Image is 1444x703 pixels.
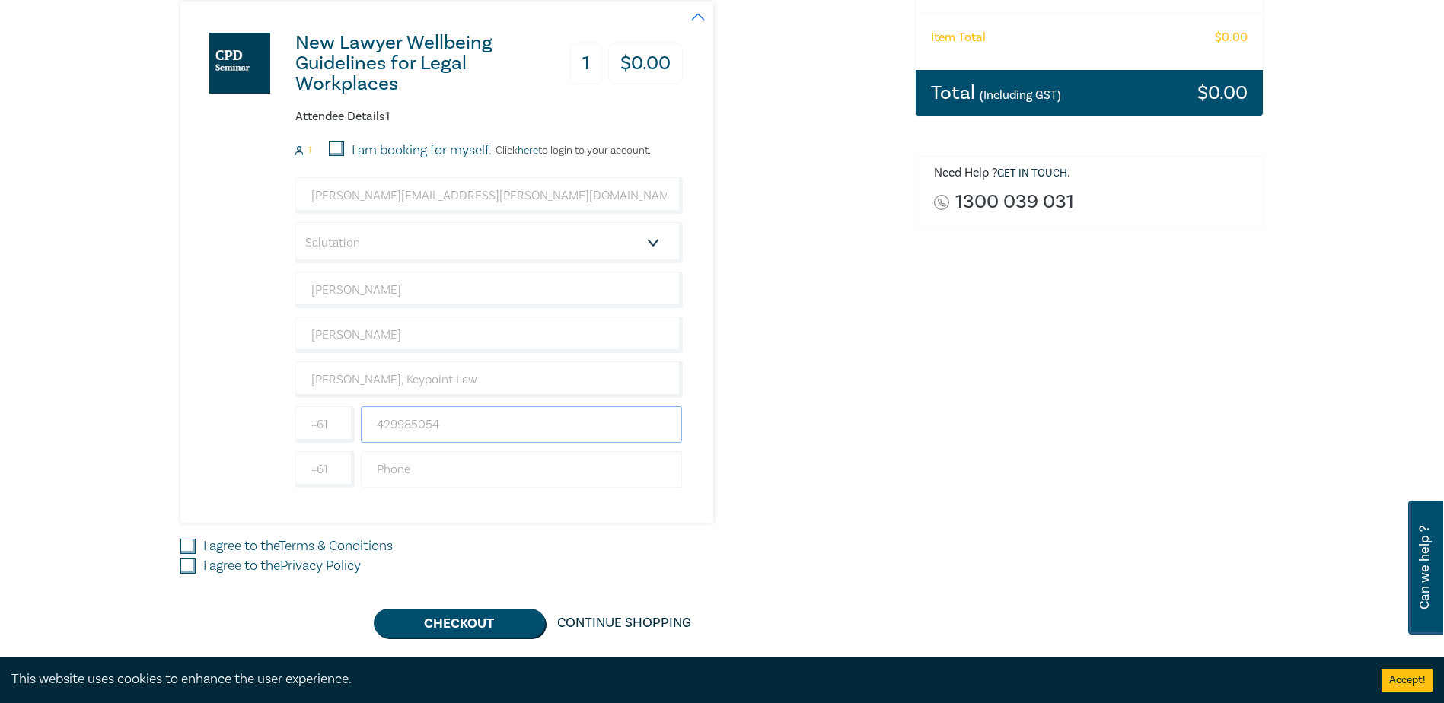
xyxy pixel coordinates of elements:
[361,451,683,488] input: Phone
[352,141,492,161] label: I am booking for myself.
[934,166,1252,181] h6: Need Help ? .
[361,406,683,443] input: Mobile*
[295,33,546,94] h3: New Lawyer Wellbeing Guidelines for Legal Workplaces
[295,317,683,353] input: Last Name*
[295,272,683,308] input: First Name*
[997,167,1067,180] a: Get in touch
[931,30,986,45] h6: Item Total
[295,406,355,443] input: +61
[295,361,683,398] input: Company
[931,83,1061,103] h3: Total
[374,609,545,638] button: Checkout
[11,670,1359,689] div: This website uses cookies to enhance the user experience.
[203,556,361,576] label: I agree to the
[1417,510,1432,625] span: Can we help ?
[570,43,602,84] h3: 1
[1197,83,1248,103] h3: $ 0.00
[980,87,1061,103] small: (Including GST)
[518,144,538,157] a: here
[280,557,361,574] a: Privacy Policy
[1382,669,1433,692] button: Accept cookies
[308,145,311,156] small: 1
[279,537,393,555] a: Terms & Conditions
[295,451,355,488] input: +61
[1215,30,1248,45] h6: $ 0.00
[608,43,683,84] h3: $ 0.00
[492,145,651,157] p: Click to login to your account.
[955,192,1074,212] a: 1300 039 031
[545,609,703,638] a: Continue Shopping
[203,536,393,556] label: I agree to the
[295,110,683,124] h6: Attendee Details 1
[209,33,270,94] img: New Lawyer Wellbeing Guidelines for Legal Workplaces
[295,177,683,214] input: Attendee Email*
